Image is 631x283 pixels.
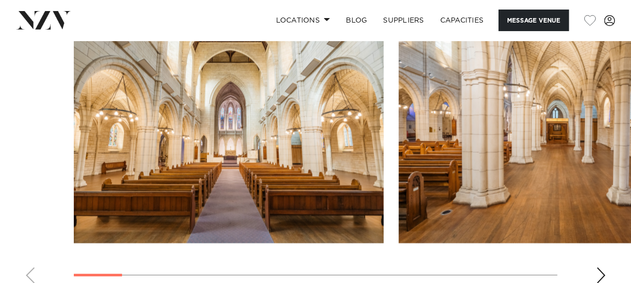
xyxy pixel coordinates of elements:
swiper-slide: 1 / 15 [74,16,384,243]
a: Capacities [432,10,492,31]
img: nzv-logo.png [16,11,71,29]
a: BLOG [338,10,375,31]
button: Message Venue [498,10,569,31]
a: Locations [268,10,338,31]
a: SUPPLIERS [375,10,432,31]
